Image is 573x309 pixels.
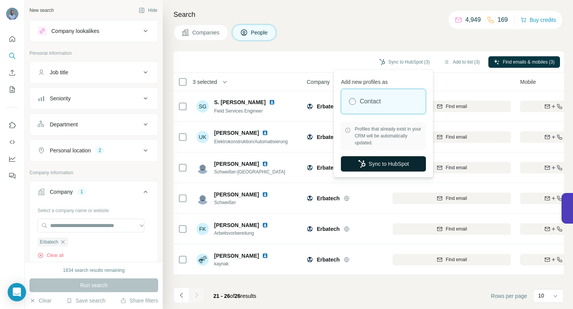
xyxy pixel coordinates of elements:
[488,56,560,68] button: Find emails & mobiles (3)
[446,226,467,232] span: Find email
[307,103,313,110] img: Logo of Erbatech
[262,253,268,259] img: LinkedIn logo
[6,135,18,149] button: Use Surfe API
[317,256,340,263] span: Erbatech
[230,293,235,299] span: of
[307,226,313,232] img: Logo of Erbatech
[269,99,275,105] img: LinkedIn logo
[520,78,536,86] span: Mobile
[307,257,313,263] img: Logo of Erbatech
[214,260,277,267] span: kaynak
[491,292,527,300] span: Rows per page
[66,297,105,304] button: Save search
[30,22,158,40] button: Company lookalikes
[30,89,158,108] button: Seniority
[341,75,426,86] p: Add new profiles as
[393,101,511,112] button: Find email
[50,188,73,196] div: Company
[355,126,422,146] span: Profiles that already exist in your CRM will be automatically updated.
[393,162,511,173] button: Find email
[95,147,104,154] div: 2
[307,78,330,86] span: Company
[317,103,340,110] span: Erbatech
[6,8,18,20] img: Avatar
[214,191,259,198] span: [PERSON_NAME]
[262,222,268,228] img: LinkedIn logo
[317,195,340,202] span: Erbatech
[438,56,485,68] button: Add to list (3)
[446,256,467,263] span: Find email
[521,15,556,25] button: Buy credits
[214,230,277,237] span: Arbeitsvorbereitung
[214,221,259,229] span: [PERSON_NAME]
[133,5,163,16] button: Hide
[262,191,268,198] img: LinkedIn logo
[193,78,217,86] span: 3 selected
[307,195,313,201] img: Logo of Erbatech
[6,118,18,132] button: Use Surfe on LinkedIn
[192,29,220,36] span: Companies
[38,204,150,214] div: Select a company name or website
[307,134,313,140] img: Logo of Erbatech
[30,183,158,204] button: Company1
[538,292,544,299] p: 10
[393,193,511,204] button: Find email
[50,147,91,154] div: Personal location
[213,293,256,299] span: results
[498,15,508,25] p: 169
[30,141,158,160] button: Personal location2
[6,49,18,63] button: Search
[6,169,18,183] button: Feedback
[196,223,209,235] div: FK
[341,156,426,172] button: Sync to HubSpot
[393,223,511,235] button: Find email
[213,293,230,299] span: 21 - 26
[38,252,64,259] button: Clear all
[120,297,158,304] button: Share filters
[174,9,564,20] h4: Search
[234,293,241,299] span: 26
[317,225,340,233] span: Erbatech
[29,169,158,176] p: Company information
[214,108,263,114] span: Field Services Engineer
[30,115,158,134] button: Department
[465,15,481,25] p: 4,949
[63,267,125,274] div: 1834 search results remaining
[503,59,555,65] span: Find emails & mobiles (3)
[50,95,70,102] div: Seniority
[374,56,435,68] button: Sync to HubSpot (3)
[214,160,259,168] span: [PERSON_NAME]
[214,98,266,106] span: S. [PERSON_NAME]
[446,164,467,171] span: Find email
[251,29,268,36] span: People
[393,131,511,143] button: Find email
[40,239,58,245] span: Erbatech
[6,32,18,46] button: Quick start
[6,83,18,96] button: My lists
[446,195,467,202] span: Find email
[196,162,209,174] img: Avatar
[50,121,78,128] div: Department
[50,69,68,76] div: Job title
[214,199,277,206] span: Schweißer
[214,168,285,175] span: Schweißer-[GEOGRAPHIC_DATA]
[77,188,86,195] div: 1
[393,254,511,265] button: Find email
[29,297,51,304] button: Clear
[196,192,209,204] img: Avatar
[262,161,268,167] img: LinkedIn logo
[360,97,381,106] label: Contact
[29,7,54,14] div: New search
[29,50,158,57] p: Personal information
[307,165,313,171] img: Logo of Erbatech
[446,103,467,110] span: Find email
[214,129,259,137] span: [PERSON_NAME]
[214,252,259,260] span: [PERSON_NAME]
[196,131,209,143] div: UK
[6,152,18,166] button: Dashboard
[214,139,288,144] span: Elektrokonstruktion/Automatisierung
[30,63,158,82] button: Job title
[317,164,340,172] span: Erbatech
[51,27,99,35] div: Company lookalikes
[6,66,18,80] button: Enrich CSV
